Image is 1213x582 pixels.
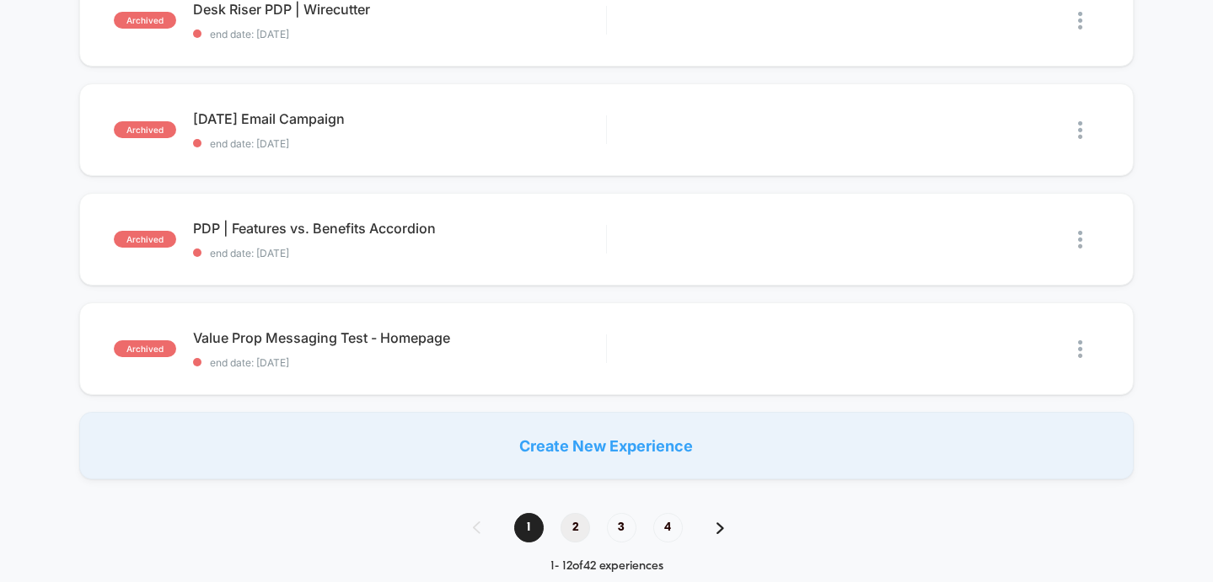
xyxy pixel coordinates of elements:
span: archived [114,121,176,138]
img: close [1078,12,1082,29]
span: Value Prop Messaging Test - Homepage [193,329,606,346]
img: close [1078,121,1082,139]
span: 4 [653,513,683,542]
span: archived [114,231,176,248]
span: archived [114,340,176,357]
span: end date: [DATE] [193,356,606,369]
span: 2 [561,513,590,542]
img: close [1078,231,1082,248]
img: close [1078,340,1082,358]
span: 1 [514,513,544,542]
span: [DATE] Email Campaign [193,110,606,127]
span: archived [114,12,176,29]
div: 1 - 12 of 42 experiences [456,559,758,574]
span: end date: [DATE] [193,247,606,259]
span: Desk Riser PDP | Wirecutter [193,1,606,18]
img: pagination forward [717,522,724,534]
span: PDP | Features vs. Benefits Accordion [193,220,606,237]
div: Create New Experience [79,412,1135,479]
span: end date: [DATE] [193,137,606,150]
span: 3 [607,513,636,542]
span: end date: [DATE] [193,28,606,40]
